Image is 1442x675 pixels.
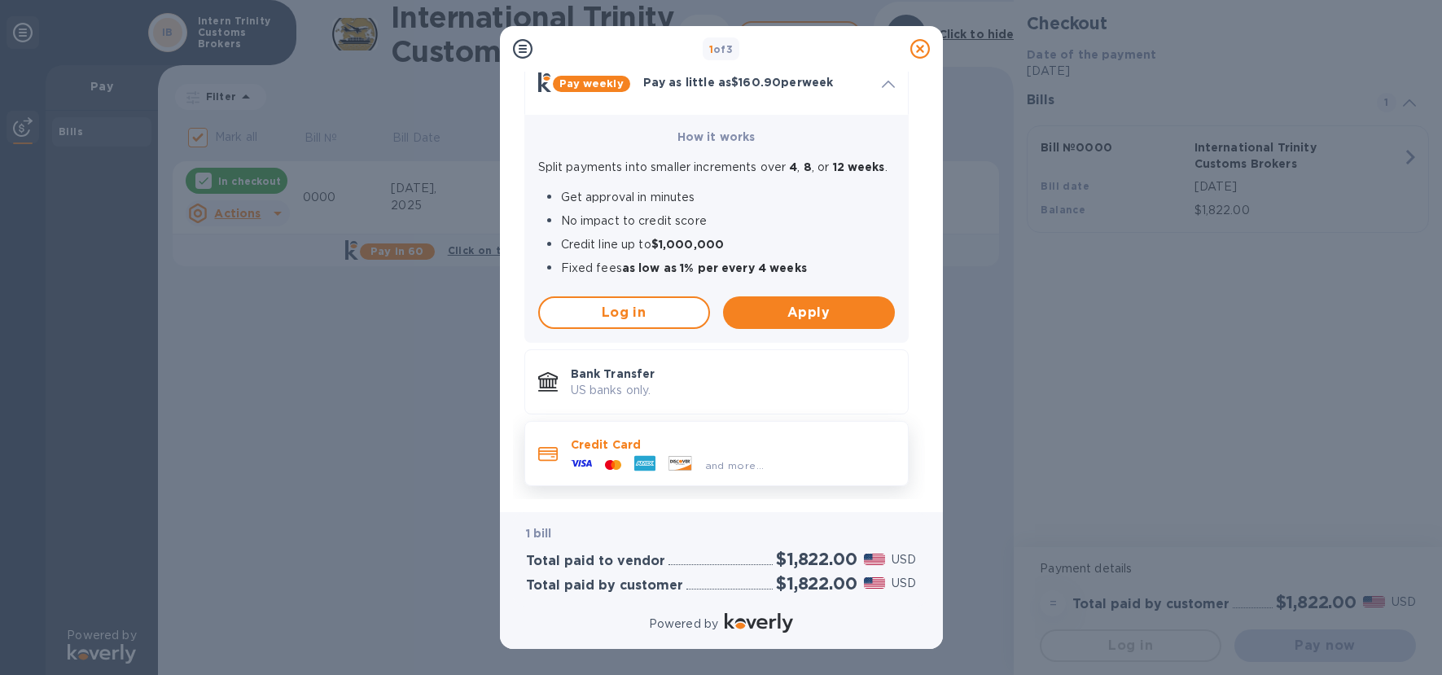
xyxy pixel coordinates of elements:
p: Bank Transfer [571,366,895,382]
p: USD [892,575,916,592]
b: $1,000,000 [651,238,724,251]
p: Get approval in minutes [561,189,895,206]
span: and more... [705,459,765,471]
b: 8 [800,160,812,173]
img: USD [864,577,886,589]
b: of 3 [709,43,734,55]
p: No impact to credit score [561,213,895,230]
span: Log in [553,303,695,322]
h3: Total paid to vendor [526,554,665,569]
h2: $1,822.00 [776,549,857,569]
h2: $1,822.00 [776,573,857,594]
p: Powered by [649,616,718,633]
p: USD [892,551,916,568]
button: Apply [723,296,895,329]
p: Pay as little as $160.90 per week [643,74,869,90]
img: USD [864,554,886,565]
b: 12 weeks [833,160,885,173]
b: Pay weekly [559,77,624,90]
button: Log in [538,296,710,329]
p: Credit Card [571,436,895,453]
p: US banks only. [571,382,895,399]
span: 1 [709,43,713,55]
b: as low as 1% per every 4 weeks [622,261,807,274]
p: Fixed fees [561,260,895,277]
b: How it works [677,130,756,143]
b: 1 bill [526,527,552,540]
span: Apply [736,303,882,322]
h3: Total paid by customer [526,578,683,594]
b: 4 [786,160,797,173]
p: Split payments into smaller increments over , , or . [538,159,895,176]
p: Credit line up to [561,236,895,253]
img: Logo [725,613,793,633]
